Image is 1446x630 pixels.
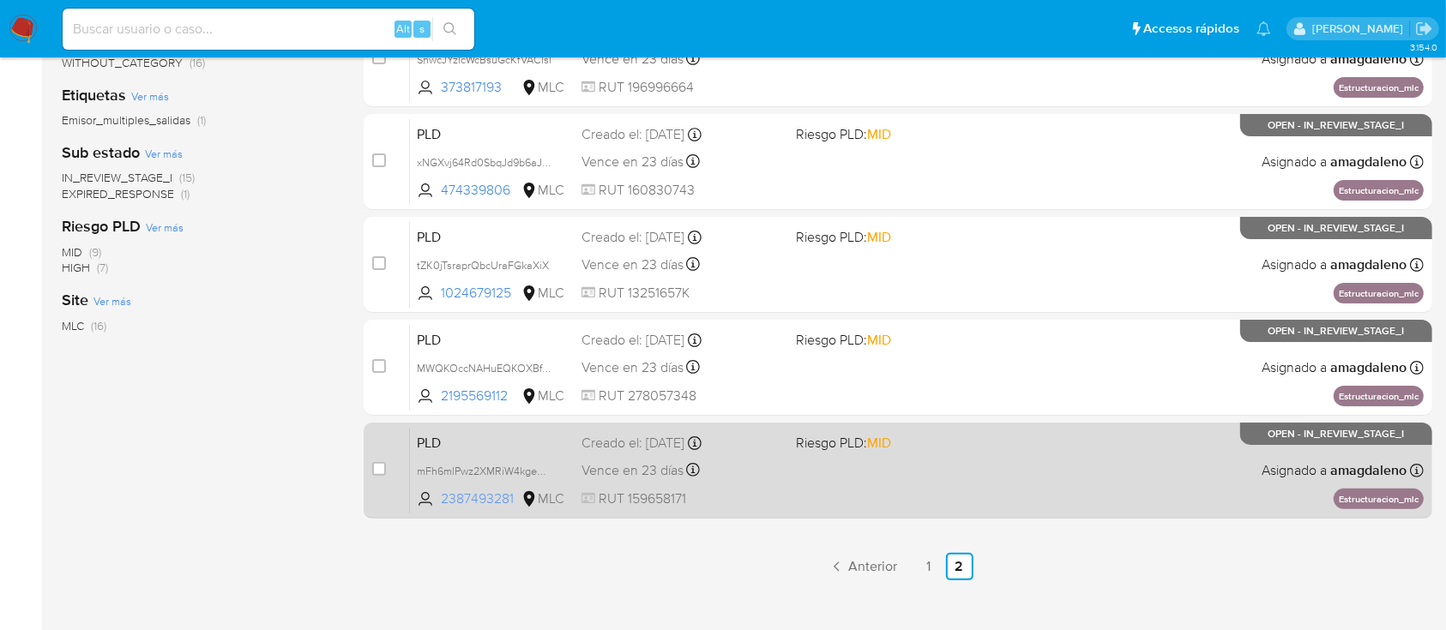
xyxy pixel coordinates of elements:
span: s [419,21,425,37]
input: Buscar usuario o caso... [63,18,474,40]
a: Salir [1415,20,1433,38]
span: 3.154.0 [1410,40,1437,54]
span: Accesos rápidos [1143,20,1239,38]
a: Notificaciones [1256,21,1271,36]
p: aline.magdaleno@mercadolibre.com [1312,21,1409,37]
span: Alt [396,21,410,37]
button: search-icon [432,17,467,41]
